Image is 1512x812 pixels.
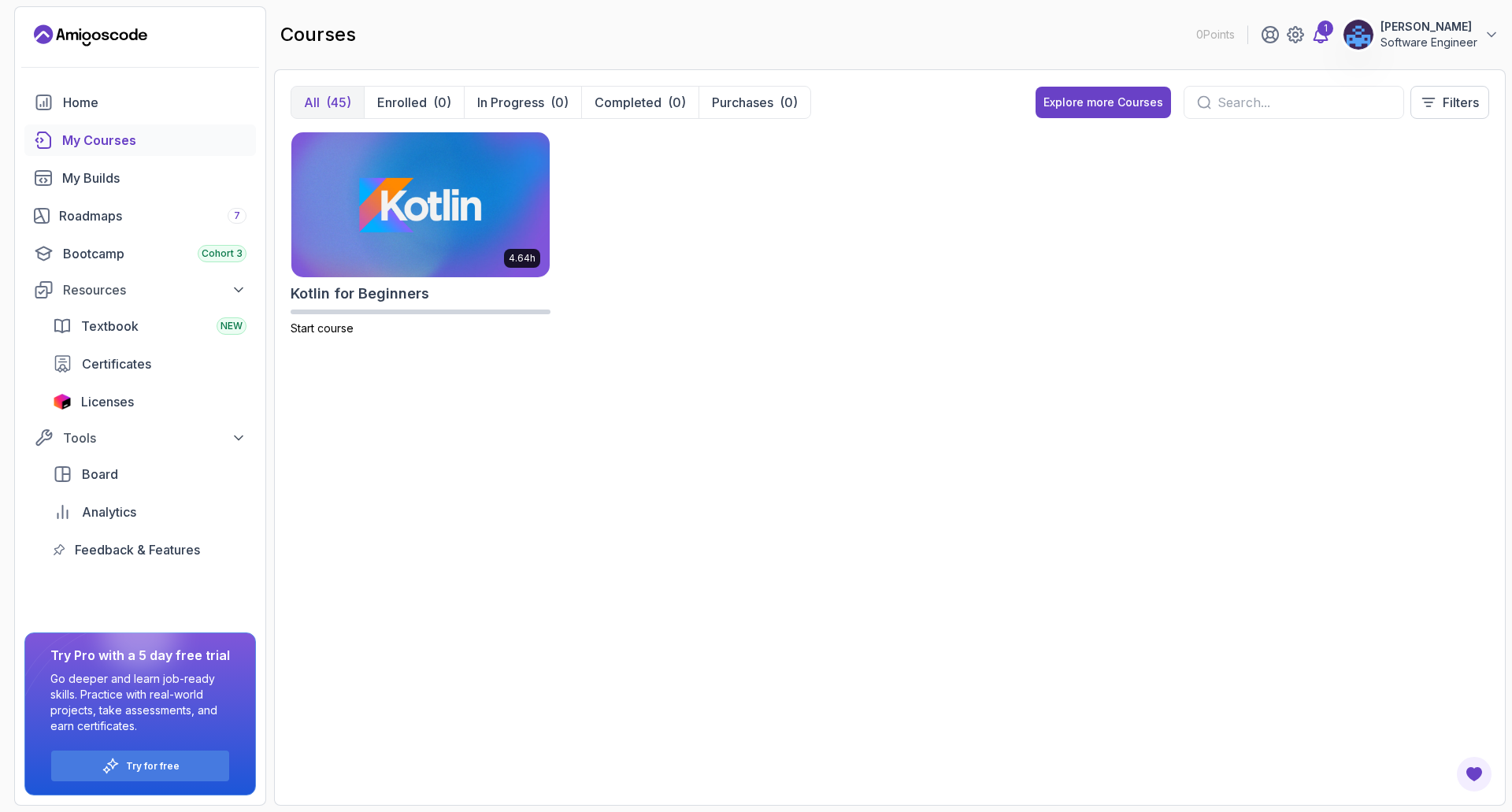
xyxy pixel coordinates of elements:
[63,280,246,299] div: Resources
[595,93,661,112] p: Completed
[24,87,256,118] a: home
[24,200,256,232] a: roadmaps
[53,394,72,410] img: jetbrains icon
[220,320,243,332] span: NEW
[63,428,246,447] div: Tools
[291,87,364,118] button: All(45)
[43,348,256,380] a: certificates
[24,124,256,156] a: courses
[43,534,256,565] a: feedback
[1380,19,1477,35] p: [PERSON_NAME]
[1443,93,1479,112] p: Filters
[433,93,451,112] div: (0)
[1317,20,1333,36] div: 1
[581,87,699,118] button: Completed(0)
[509,252,535,265] p: 4.64h
[326,93,351,112] div: (45)
[24,238,256,269] a: bootcamp
[50,671,230,734] p: Go deeper and learn job-ready skills. Practice with real-world projects, take assessments, and ea...
[75,540,200,559] span: Feedback & Features
[1410,86,1489,119] button: Filters
[304,93,320,112] p: All
[43,496,256,528] a: analytics
[43,386,256,417] a: licenses
[699,87,810,118] button: Purchases(0)
[82,354,151,373] span: Certificates
[34,23,147,48] a: Landing page
[364,87,464,118] button: Enrolled(0)
[291,283,429,305] h2: Kotlin for Beginners
[24,424,256,452] button: Tools
[291,321,354,335] span: Start course
[81,392,134,411] span: Licenses
[477,93,544,112] p: In Progress
[24,162,256,194] a: builds
[1343,19,1499,50] button: user profile image[PERSON_NAME]Software Engineer
[1217,93,1391,112] input: Search...
[202,247,243,260] span: Cohort 3
[780,93,798,112] div: (0)
[668,93,686,112] div: (0)
[1036,87,1171,118] button: Explore more Courses
[712,93,773,112] p: Purchases
[291,132,550,277] img: Kotlin for Beginners card
[1311,25,1330,44] a: 1
[464,87,581,118] button: In Progress(0)
[50,750,230,782] button: Try for free
[82,502,136,521] span: Analytics
[234,209,240,222] span: 7
[24,276,256,304] button: Resources
[1196,27,1235,43] p: 0 Points
[62,131,246,150] div: My Courses
[1380,35,1477,50] p: Software Engineer
[1343,20,1373,50] img: user profile image
[280,22,356,47] h2: courses
[63,244,246,263] div: Bootcamp
[43,310,256,342] a: textbook
[82,465,118,484] span: Board
[1043,95,1163,110] div: Explore more Courses
[377,93,427,112] p: Enrolled
[59,206,246,225] div: Roadmaps
[62,169,246,187] div: My Builds
[43,458,256,490] a: board
[81,317,139,336] span: Textbook
[550,93,569,112] div: (0)
[126,760,180,773] a: Try for free
[63,93,246,112] div: Home
[1455,755,1493,793] button: Open Feedback Button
